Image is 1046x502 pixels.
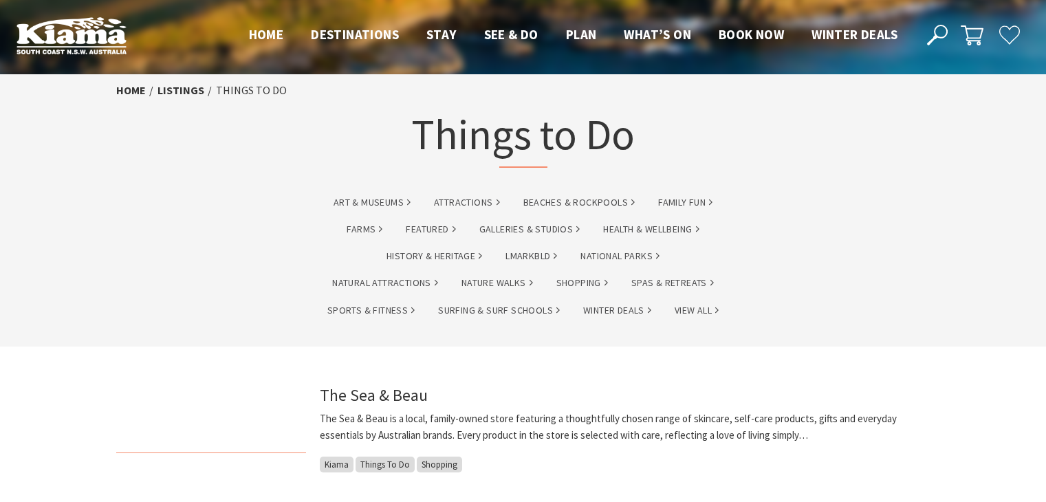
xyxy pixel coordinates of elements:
a: lmarkbld [505,248,557,264]
a: National Parks [580,248,660,264]
a: History & Heritage [386,248,482,264]
a: Nature Walks [461,275,533,291]
a: Family Fun [658,195,712,210]
span: Home [249,26,284,43]
a: Art & Museums [334,195,411,210]
p: The Sea & Beau is a local, family-owned store featuring a thoughtfully chosen range of skincare, ... [320,411,930,444]
span: Stay [426,26,457,43]
a: Attractions [434,195,499,210]
span: Plan [566,26,597,43]
span: See & Do [484,26,538,43]
a: Spas & Retreats [631,275,714,291]
a: Natural Attractions [332,275,438,291]
a: listings [157,83,204,98]
span: Winter Deals [811,26,897,43]
h1: Things to Do [411,107,635,168]
span: What’s On [624,26,691,43]
span: Things To Do [356,457,415,472]
span: Destinations [311,26,399,43]
span: Book now [719,26,784,43]
a: Farms [347,221,382,237]
a: Featured [406,221,455,237]
a: Sports & Fitness [327,303,415,318]
nav: Main Menu [235,24,911,47]
a: Galleries & Studios [479,221,580,237]
a: Health & Wellbeing [603,221,699,237]
img: Kiama Logo [17,17,127,54]
span: Shopping [417,457,462,472]
a: Beaches & Rockpools [523,195,635,210]
span: Kiama [320,457,353,472]
li: Things To Do [216,82,287,100]
a: Winter Deals [583,303,651,318]
a: View All [675,303,719,318]
a: Shopping [556,275,608,291]
a: The Sea & Beau [320,384,428,406]
a: Surfing & Surf Schools [438,303,560,318]
a: Home [116,83,146,98]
